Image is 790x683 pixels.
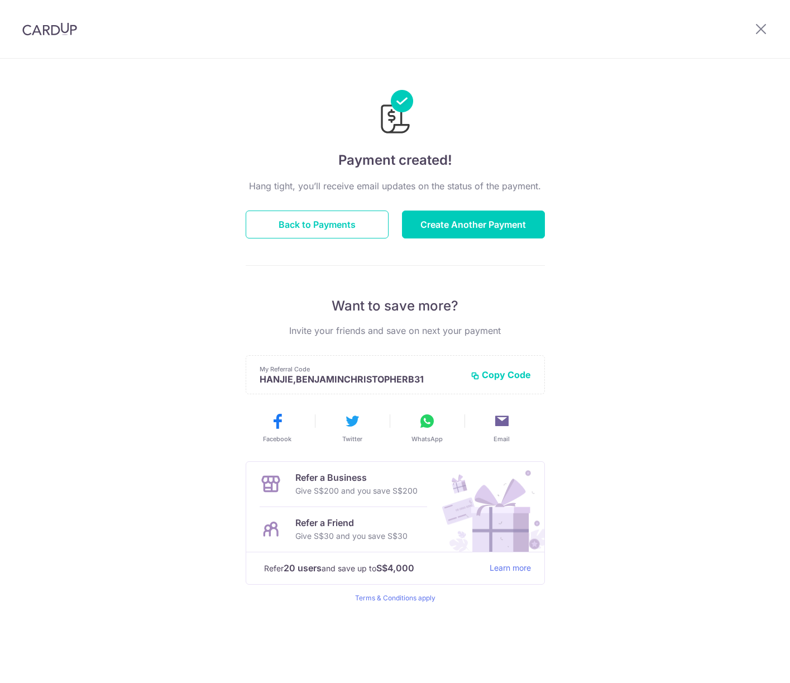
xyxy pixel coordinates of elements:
[411,434,443,443] span: WhatsApp
[246,211,389,238] button: Back to Payments
[260,374,462,385] p: HANJIE,BENJAMINCHRISTOPHERB31
[245,412,310,443] button: Facebook
[260,365,462,374] p: My Referral Code
[355,594,435,602] a: Terms & Conditions apply
[22,22,77,36] img: CardUp
[295,529,408,543] p: Give S$30 and you save S$30
[394,412,460,443] button: WhatsApp
[376,561,414,575] strong: S$4,000
[471,369,531,380] button: Copy Code
[719,649,779,677] iframe: Opens a widget where you can find more information
[263,434,291,443] span: Facebook
[490,561,531,575] a: Learn more
[432,462,544,552] img: Refer
[295,516,408,529] p: Refer a Friend
[342,434,362,443] span: Twitter
[494,434,510,443] span: Email
[246,150,545,170] h4: Payment created!
[246,324,545,337] p: Invite your friends and save on next your payment
[284,561,322,575] strong: 20 users
[319,412,385,443] button: Twitter
[295,484,418,498] p: Give S$200 and you save S$200
[246,179,545,193] p: Hang tight, you’ll receive email updates on the status of the payment.
[295,471,418,484] p: Refer a Business
[469,412,535,443] button: Email
[264,561,481,575] p: Refer and save up to
[377,90,413,137] img: Payments
[246,297,545,315] p: Want to save more?
[402,211,545,238] button: Create Another Payment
